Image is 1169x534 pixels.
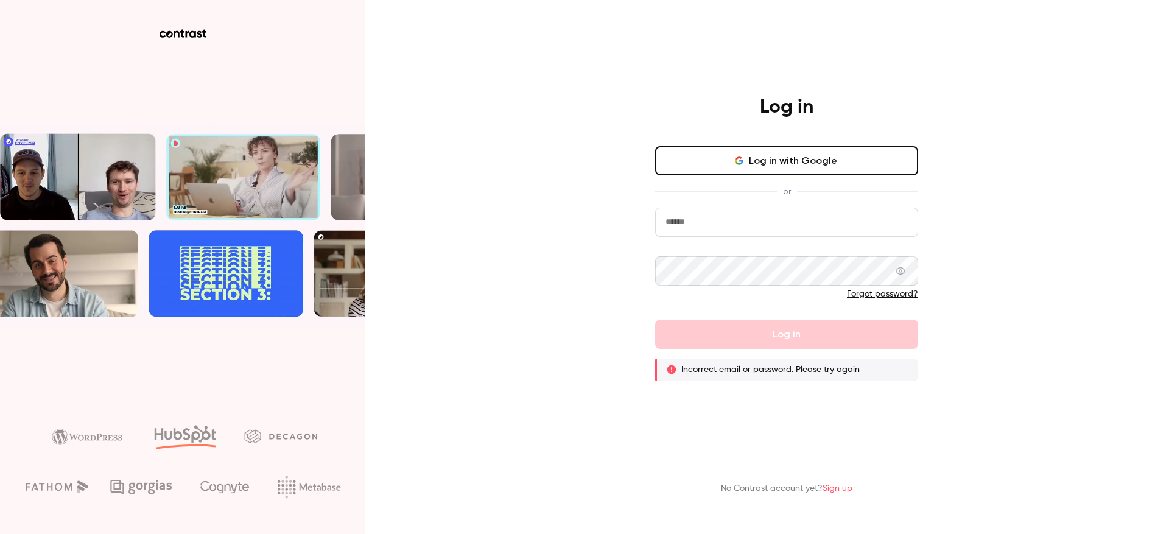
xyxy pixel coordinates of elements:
[760,95,813,119] h4: Log in
[681,364,860,376] p: Incorrect email or password. Please try again
[655,146,918,175] button: Log in with Google
[847,290,918,298] a: Forgot password?
[777,185,797,198] span: or
[244,429,317,443] img: decagon
[823,484,852,493] a: Sign up
[721,482,852,495] p: No Contrast account yet?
